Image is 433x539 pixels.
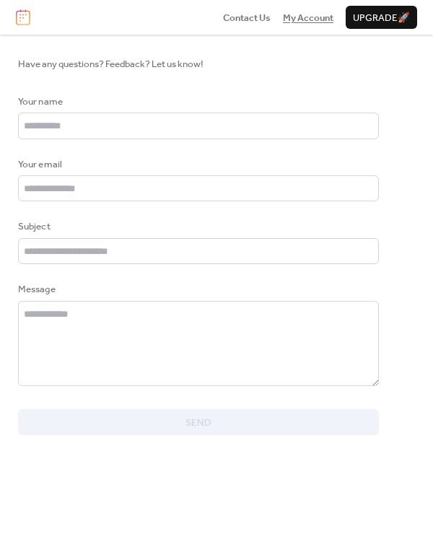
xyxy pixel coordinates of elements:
[283,10,333,25] a: My Account
[346,6,417,29] button: Upgrade🚀
[18,57,379,71] span: Have any questions? Feedback? Let us know!
[18,282,376,297] div: Message
[283,11,333,25] span: My Account
[18,157,376,172] div: Your email
[223,11,271,25] span: Contact Us
[18,95,376,109] div: Your name
[16,9,30,25] img: logo
[353,11,410,25] span: Upgrade 🚀
[18,219,376,234] div: Subject
[223,10,271,25] a: Contact Us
